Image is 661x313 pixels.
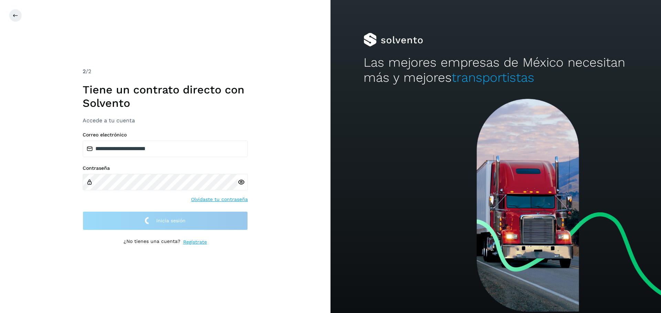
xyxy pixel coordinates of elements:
h1: Tiene un contrato directo con Solvento [83,83,248,110]
div: /2 [83,67,248,76]
button: Inicia sesión [83,211,248,230]
h2: Las mejores empresas de México necesitan más y mejores [364,55,628,86]
a: Regístrate [183,238,207,246]
label: Correo electrónico [83,132,248,138]
label: Contraseña [83,165,248,171]
a: Olvidaste tu contraseña [191,196,248,203]
h3: Accede a tu cuenta [83,117,248,124]
span: 2 [83,68,86,75]
p: ¿No tienes una cuenta? [124,238,180,246]
span: transportistas [452,70,534,85]
span: Inicia sesión [156,218,186,223]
